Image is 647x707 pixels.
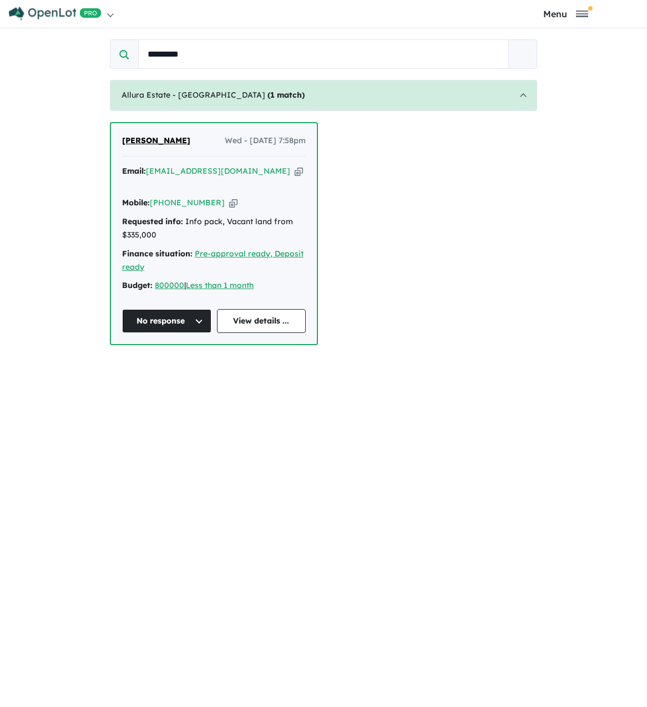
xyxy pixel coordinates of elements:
span: Allura Estate - [GEOGRAPHIC_DATA] [122,90,305,100]
input: Search buyers by name/email [138,39,509,69]
strong: Budget: [122,280,153,290]
a: 800000 [155,280,184,290]
img: Openlot PRO Logo White [9,7,102,21]
a: Pre-approval ready, Deposit ready [122,249,304,272]
strong: Email: [122,166,146,176]
div: Info pack, Vacant land from $335,000 [122,215,306,242]
button: Toggle navigation [487,8,644,19]
button: Copy [229,197,237,209]
a: Less than 1 month [186,280,254,290]
a: View details ... [217,309,306,333]
span: Wed - [DATE] 7:58pm [225,134,306,148]
button: No response [122,309,211,333]
span: [PERSON_NAME] [122,135,190,145]
strong: Finance situation: [122,249,193,259]
strong: Requested info: [122,216,183,226]
strong: Mobile: [122,198,150,208]
a: [EMAIL_ADDRESS][DOMAIN_NAME] [146,166,290,176]
a: [PHONE_NUMBER] [150,198,225,208]
a: [PERSON_NAME] [122,134,190,148]
div: | [122,279,306,292]
button: Copy [295,165,303,177]
strong: ( 1 match ) [267,90,305,100]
